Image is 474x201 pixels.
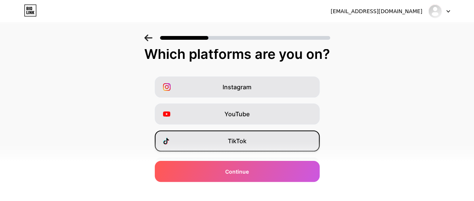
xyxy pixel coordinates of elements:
span: Twitter/X [224,190,250,199]
span: Instagram [223,82,251,91]
div: Which platforms are you on? [7,46,467,61]
span: YouTube [224,109,250,118]
div: [EMAIL_ADDRESS][DOMAIN_NAME] [330,7,422,15]
span: Continue [225,168,249,175]
span: TikTok [228,136,247,145]
img: langitsenja [428,4,442,18]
